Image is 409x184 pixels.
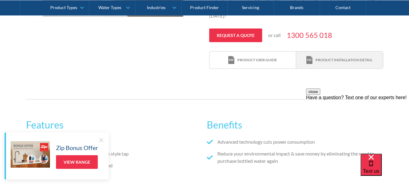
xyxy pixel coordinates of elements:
h2: Features [26,118,202,132]
img: print icon [306,56,312,64]
img: print icon [228,56,234,64]
a: print iconProduct user guide [209,52,296,69]
a: View Range [56,155,98,169]
li: Stylish polished chrome goose neck style tap [26,150,202,157]
li: Australian designed & manufactured [26,162,202,169]
li: Advanced technology cuts power consumption [207,138,383,146]
iframe: podium webchat widget bubble [361,154,409,184]
h5: Zip Bonus Offer [56,143,98,152]
a: 1300 565 018 [287,30,332,41]
p: or call [268,32,281,39]
div: Product Types [50,5,77,10]
div: Industries [147,5,166,10]
h2: Benefits [207,118,383,132]
li: Reduce your environmental impact & save money by eliminating the need to purchase bottled water a... [207,150,383,165]
div: Product installation detail [315,57,372,63]
a: Request a quote [209,28,262,42]
a: print iconProduct installation detail [296,52,383,69]
li: Sub micron water filter [26,174,202,181]
img: Zip Bonus Offer [11,141,50,168]
li: Chilled, filtered water instantly [26,138,202,146]
div: Product user guide [237,57,277,63]
iframe: podium webchat widget prompt [306,89,409,161]
div: Water Types [98,5,121,10]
